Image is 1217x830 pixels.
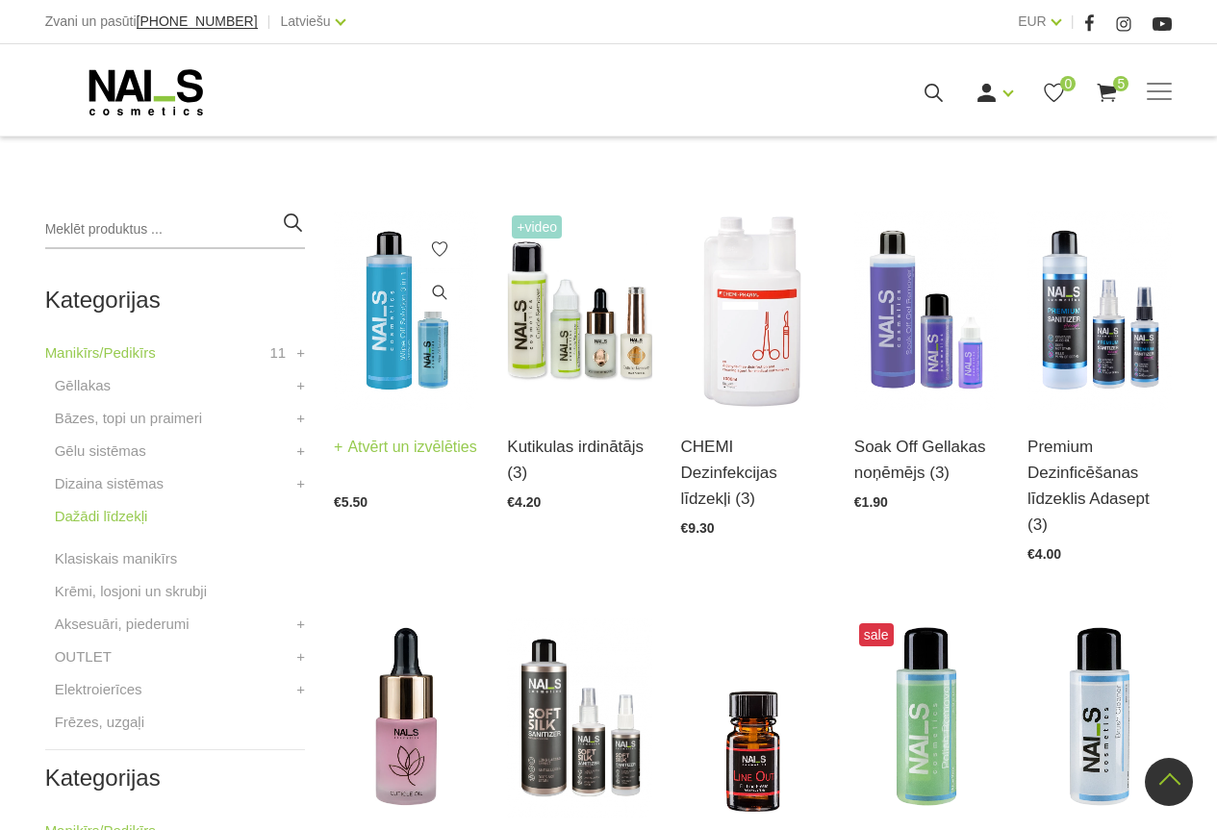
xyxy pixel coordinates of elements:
h2: Kategorijas [45,288,305,313]
span: | [267,10,271,34]
a: + [296,374,305,397]
span: | [1071,10,1075,34]
img: Līdzeklis kutikulas mīkstināšanai un irdināšanai vien pāris sekunžu laikā. Ideāli piemērots kutik... [507,211,651,410]
img: Pielietošanas sfēra profesionālai lietošanai: Medicīnisks līdzeklis paredzēts roku un virsmu dezi... [1027,211,1172,410]
a: OUTLET [55,645,112,668]
a: CHEMI Dezinfekcijas līdzekļi (3) [681,434,825,513]
img: STERISEPT INSTRU 1L (SPORICĪDS)Sporicīds instrumentu dezinfekcijas un mazgāšanas līdzeklis invent... [681,211,825,410]
a: Premium Dezinficēšanas līdzeklis Adasept (3) [1027,434,1172,539]
span: €1.90 [854,494,888,510]
h2: Kategorijas [45,766,305,791]
a: + [296,645,305,668]
span: 5 [1113,76,1128,91]
span: 0 [1060,76,1076,91]
a: Manikīrs/Pedikīrs [45,341,156,365]
span: +Video [512,215,562,239]
a: Dažādi līdzekļi [55,505,148,528]
a: Latviešu [281,10,331,33]
a: Gēlu sistēmas [55,440,146,463]
div: Zvani un pasūti [45,10,258,34]
a: Aksesuāri, piederumi [55,613,190,636]
a: 5 [1095,81,1119,105]
a: Bāzes, topi un praimeri [55,407,202,430]
a: + [296,678,305,701]
a: Frēzes, uzgaļi [55,711,144,734]
a: Soak Off Gellakas noņēmējs (3) [854,434,999,486]
a: Krēmi, losjoni un skrubji [55,580,207,603]
span: €5.50 [334,494,368,510]
a: + [296,341,305,365]
a: + [296,472,305,495]
a: [PHONE_NUMBER] [137,14,258,29]
a: Elektroierīces [55,678,142,701]
a: 0 [1042,81,1066,105]
span: €4.00 [1027,546,1061,562]
a: Kutikulas irdinātājs (3) [507,434,651,486]
img: Saudzīgs un efektīvs nagu lakas noņēmējs bez acetona.Tilpums:100 ml., 500 ml... [854,618,999,817]
a: Atvērt un izvēlēties [334,434,477,461]
span: [PHONE_NUMBER] [137,13,258,29]
img: Īpaši saudzīgs līdzeklis otu tīrīšanai, kas ātri atbrīvo otas no akrila krāsām, gēla un gēllakāmT... [1027,618,1172,817]
span: €4.20 [507,494,541,510]
img: Profesionāls šķīdums gellakas un citu “soak off” produktu ātrai noņemšanai.Nesausina rokas.Tilpum... [854,211,999,410]
a: Gēllakas [55,374,111,397]
a: Dizaina sistēmas [55,472,164,495]
span: 11 [269,341,286,365]
a: Klasiskais manikīrs [55,547,178,570]
img: SOFT SILK SANITIZER FORASEPT STRONG Paredzēts profesionālai lietošanai: roku un virsmu dezinfekci... [507,618,651,817]
a: + [296,407,305,430]
input: Meklēt produktus ... [45,211,305,249]
a: EUR [1018,10,1047,33]
a: + [296,613,305,636]
a: + [296,440,305,463]
span: €9.30 [681,520,715,536]
img: Līdzeklis “trīs vienā“ - paredzēts dabīgā naga attaukošanai un dehidrācijai, gela un gellaku lipī... [334,211,478,410]
span: sale [859,623,894,646]
img: Universāls līdzeklis “kabatu pēdu” likvidēšanai. Iekļūst zem paceltā gela vai akrila un rada tā c... [681,618,825,817]
img: Mitrinoša, mīkstinoša un aromātiska kutikulas eļļa. Bagāta ar nepieciešamo omega-3, 6 un 9, kā ar... [334,618,478,817]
